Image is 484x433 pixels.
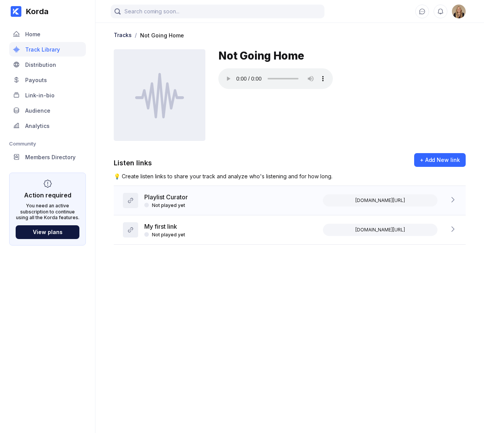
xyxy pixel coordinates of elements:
div: Community [9,141,86,147]
input: Search coming soon... [111,5,324,18]
div: Korda [21,7,48,16]
div: Alina Verbenchuk [452,5,466,18]
div: Not played yet [152,202,185,208]
a: Track Library [9,42,86,57]
a: Members Directory [9,150,86,165]
div: Not Going Home [140,32,184,39]
div: Link-in-bio [25,92,55,99]
a: Link-in-bio [9,88,86,103]
a: Payouts [9,73,86,88]
div: 💡 Create listen links to share your track and analyze who's listening and for how long. [114,173,466,179]
div: You need an active subscription to continue using all the Korda features. [16,203,79,221]
div: / [135,31,137,39]
div: Not played yet [152,232,185,238]
div: Home [25,31,40,37]
img: 160x160 [452,5,466,18]
a: Distribution [9,57,86,73]
div: + Add New link [420,156,460,164]
a: Home [9,27,86,42]
button: View plans [16,225,79,239]
div: Action required [24,191,71,199]
div: Not Going Home [218,49,304,62]
button: [DOMAIN_NAME][URL] [323,194,437,207]
a: Analytics [9,118,86,134]
div: Playlist Curator [144,193,188,202]
div: Tracks [114,32,132,38]
div: [DOMAIN_NAME][URL] [355,197,405,204]
div: Track Library [25,46,60,53]
div: Analytics [25,123,50,129]
div: Payouts [25,77,47,83]
div: Distribution [25,61,56,68]
button: [DOMAIN_NAME][URL] [323,224,437,236]
div: View plans [33,229,63,235]
div: [DOMAIN_NAME][URL] [355,227,405,233]
button: + Add New link [414,153,466,167]
div: Listen links [114,159,152,167]
div: My first link [144,223,185,232]
div: Members Directory [25,154,76,160]
div: Audience [25,107,50,114]
a: Tracks [114,31,132,38]
a: Audience [9,103,86,118]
